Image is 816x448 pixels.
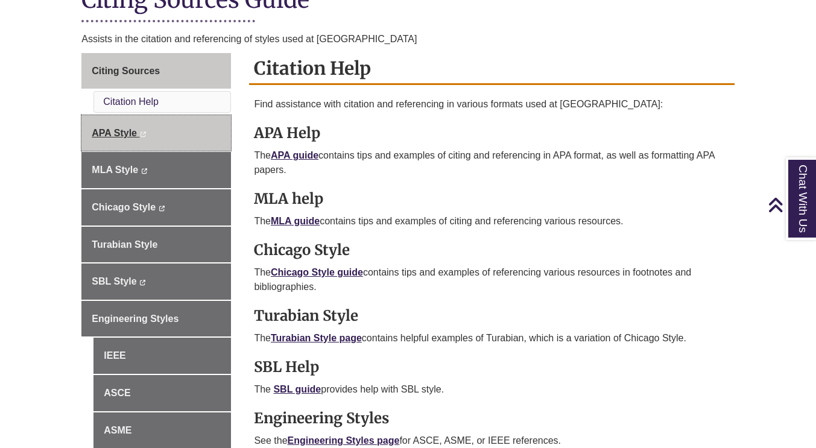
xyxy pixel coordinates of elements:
[92,128,137,138] span: APA Style
[254,306,358,325] strong: Turabian Style
[254,331,729,345] p: The contains helpful examples of Turabian, which is a variation of Chicago Style.
[81,227,231,263] a: Turabian Style
[254,434,729,448] p: See the for ASCE, ASME, or IEEE references.
[273,384,321,394] a: SBL guide
[271,216,320,226] a: MLA guide
[92,314,179,324] span: Engineering Styles
[92,165,138,175] span: MLA Style
[81,115,231,151] a: APA Style
[249,53,734,85] h2: Citation Help
[254,148,729,177] p: The contains tips and examples of citing and referencing in APA format, as well as formatting APA...
[92,66,160,76] span: Citing Sources
[139,131,146,137] i: This link opens in a new window
[81,152,231,188] a: MLA Style
[92,239,157,250] span: Turabian Style
[254,382,729,397] p: The provides help with SBL style.
[254,124,320,142] strong: APA Help
[93,375,231,411] a: ASCE
[92,276,136,286] span: SBL Style
[254,214,729,229] p: The contains tips and examples of citing and referencing various resources.
[92,202,156,212] span: Chicago Style
[254,409,389,427] strong: Engineering Styles
[159,206,165,211] i: This link opens in a new window
[271,150,318,160] a: APA guide
[103,96,159,107] a: Citation Help
[141,168,148,174] i: This link opens in a new window
[81,34,417,44] span: Assists in the citation and referencing of styles used at [GEOGRAPHIC_DATA]
[254,97,729,112] p: Find assistance with citation and referencing in various formats used at [GEOGRAPHIC_DATA]:
[254,241,350,259] strong: Chicago Style
[81,189,231,226] a: Chicago Style
[768,197,813,213] a: Back to Top
[254,358,319,376] strong: SBL Help
[288,435,400,446] a: Engineering Styles page
[254,265,729,294] p: The contains tips and examples of referencing various resources in footnotes and bibliographies.
[254,189,323,208] strong: MLA help
[81,263,231,300] a: SBL Style
[81,301,231,337] a: Engineering Styles
[139,280,146,285] i: This link opens in a new window
[81,53,231,89] a: Citing Sources
[271,333,362,343] a: Turabian Style page
[93,338,231,374] a: IEEE
[271,267,363,277] a: Chicago Style guide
